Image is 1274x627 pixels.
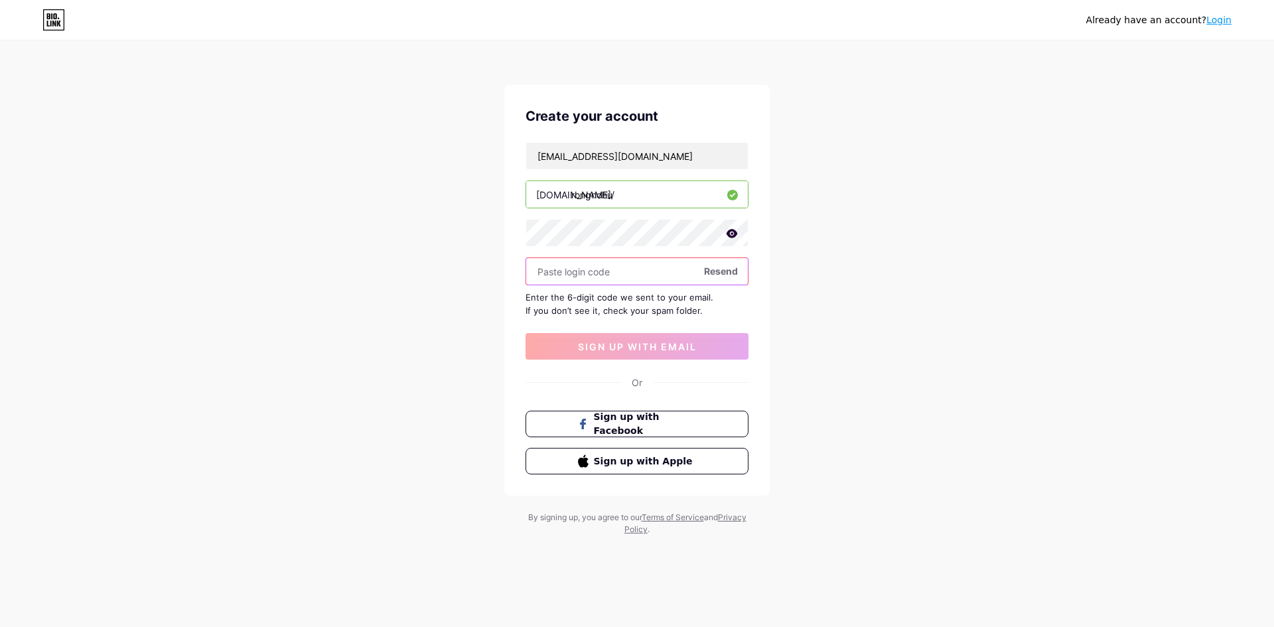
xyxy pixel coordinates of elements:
[526,181,748,208] input: username
[526,143,748,169] input: Email
[1086,13,1232,27] div: Already have an account?
[526,333,748,360] button: sign up with email
[594,410,697,438] span: Sign up with Facebook
[526,291,748,317] div: Enter the 6-digit code we sent to your email. If you don’t see it, check your spam folder.
[632,376,642,389] div: Or
[524,512,750,535] div: By signing up, you agree to our and .
[526,448,748,474] button: Sign up with Apple
[526,106,748,126] div: Create your account
[1206,15,1232,25] a: Login
[704,264,738,278] span: Resend
[526,258,748,285] input: Paste login code
[578,341,697,352] span: sign up with email
[594,454,697,468] span: Sign up with Apple
[526,411,748,437] button: Sign up with Facebook
[536,188,614,202] div: [DOMAIN_NAME]/
[642,512,704,522] a: Terms of Service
